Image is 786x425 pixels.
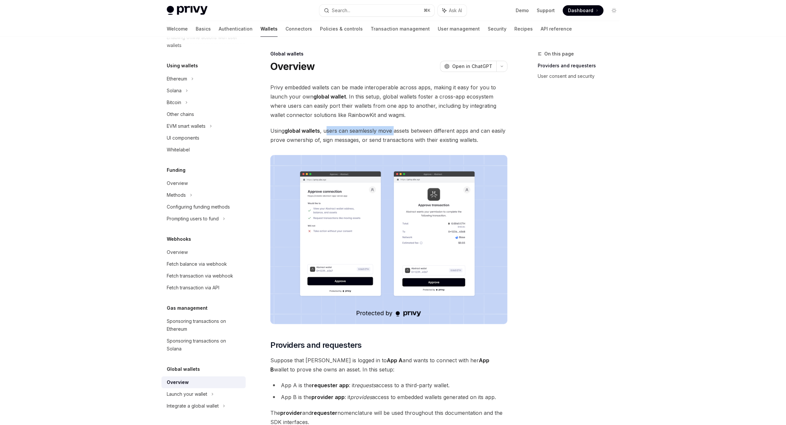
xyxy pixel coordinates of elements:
[167,337,242,353] div: Sponsoring transactions on Solana
[167,146,190,154] div: Whitelabel
[196,21,211,37] a: Basics
[161,282,246,294] a: Fetch transaction via API
[371,21,430,37] a: Transaction management
[449,7,462,14] span: Ask AI
[161,335,246,355] a: Sponsoring transactions on Solana
[538,71,625,81] a: User consent and security
[311,394,345,400] strong: provider app
[568,7,593,14] span: Dashboard
[161,376,246,388] a: Overview
[167,110,194,118] div: Other chains
[312,382,349,389] strong: requester app
[167,75,187,83] div: Ethereum
[541,21,572,37] a: API reference
[538,60,625,71] a: Providers and requesters
[167,402,219,410] div: Integrate a global wallet
[514,21,533,37] a: Recipes
[488,21,506,37] a: Security
[161,177,246,189] a: Overview
[609,5,619,16] button: Toggle dark mode
[355,382,376,389] em: requests
[270,356,507,374] span: Suppose that [PERSON_NAME] is logged in to and wants to connect with her wallet to prove she owns...
[167,272,233,280] div: Fetch transaction via webhook
[167,304,208,312] h5: Gas management
[424,8,430,13] span: ⌘ K
[167,99,181,106] div: Bitcoin
[438,5,467,16] button: Ask AI
[167,248,188,256] div: Overview
[270,51,507,57] div: Global wallets
[270,381,507,390] li: App A is the : it access to a third-party wallet.
[167,21,188,37] a: Welcome
[452,63,492,70] span: Open in ChatGPT
[544,50,574,58] span: On this page
[161,246,246,258] a: Overview
[270,126,507,145] span: Using , users can seamlessly move assets between different apps and can easily prove ownership of...
[167,390,207,398] div: Launch your wallet
[161,144,246,156] a: Whitelabel
[167,191,186,199] div: Methods
[167,166,185,174] h5: Funding
[260,21,278,37] a: Wallets
[285,21,312,37] a: Connectors
[332,7,350,14] div: Search...
[440,61,496,72] button: Open in ChatGPT
[311,410,337,416] strong: requester
[167,203,230,211] div: Configuring funding methods
[167,215,219,223] div: Prompting users to fund
[270,60,315,72] h1: Overview
[167,365,200,373] h5: Global wallets
[167,62,198,70] h5: Using wallets
[438,21,480,37] a: User management
[167,6,208,15] img: light logo
[161,201,246,213] a: Configuring funding methods
[320,21,363,37] a: Policies & controls
[219,21,253,37] a: Authentication
[387,357,403,364] strong: App A
[167,284,219,292] div: Fetch transaction via API
[280,410,302,416] strong: provider
[270,340,362,350] span: Providers and requesters
[167,179,188,187] div: Overview
[270,155,507,324] img: images/Crossapp.png
[516,7,529,14] a: Demo
[270,392,507,402] li: App B is the : it access to embedded wallets generated on its app.
[563,5,603,16] a: Dashboard
[167,235,191,243] h5: Webhooks
[319,5,434,16] button: Search...⌘K
[284,127,320,134] strong: global wallets
[167,134,199,142] div: UI components
[161,315,246,335] a: Sponsoring transactions on Ethereum
[167,87,182,95] div: Solana
[161,258,246,270] a: Fetch balance via webhook
[167,378,189,386] div: Overview
[313,93,346,100] strong: global wallet
[167,260,227,268] div: Fetch balance via webhook
[537,7,555,14] a: Support
[167,317,242,333] div: Sponsoring transactions on Ethereum
[161,270,246,282] a: Fetch transaction via webhook
[161,132,246,144] a: UI components
[161,108,246,120] a: Other chains
[270,357,489,373] strong: App B
[350,394,372,400] em: provides
[167,122,206,130] div: EVM smart wallets
[270,83,507,120] span: Privy embedded wallets can be made interoperable across apps, making it easy for you to launch yo...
